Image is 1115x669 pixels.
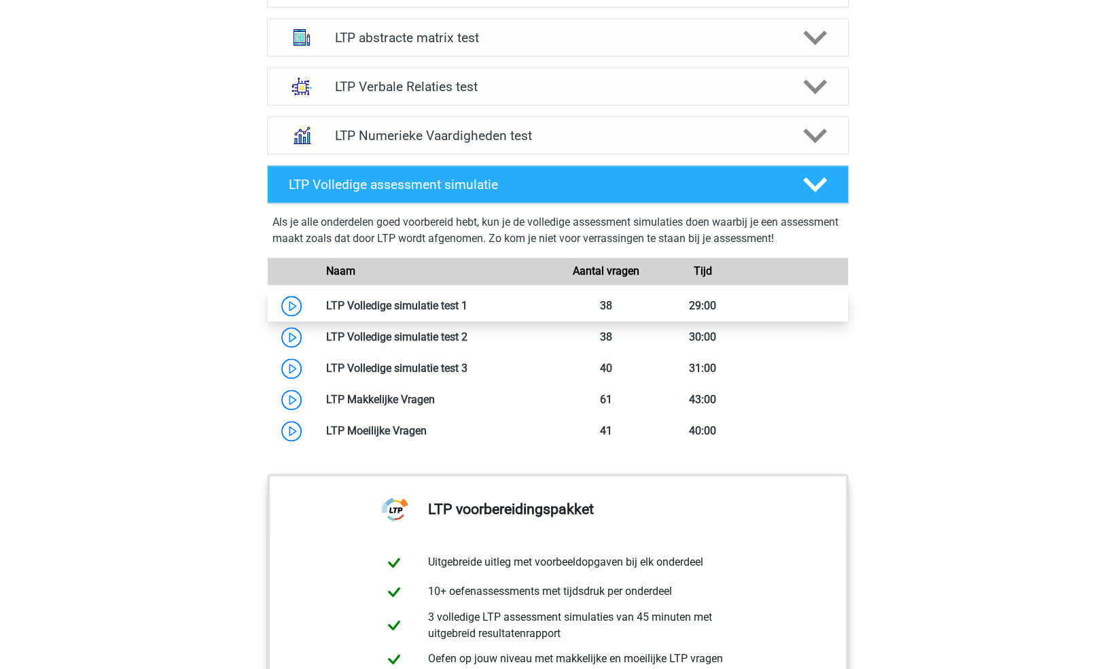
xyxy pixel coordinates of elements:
[557,263,654,279] div: Aantal vragen
[262,165,854,203] a: LTP Volledige assessment simulatie
[272,214,843,252] div: Als je alle onderdelen goed voorbereid hebt, kun je de volledige assessment simulaties doen waarb...
[284,118,319,153] img: numeriek redeneren
[335,30,780,46] h4: LTP abstracte matrix test
[262,18,854,56] a: abstracte matrices LTP abstracte matrix test
[316,263,558,279] div: Naam
[262,116,854,154] a: numeriek redeneren LTP Numerieke Vaardigheden test
[316,329,558,345] div: LTP Volledige simulatie test 2
[316,360,558,377] div: LTP Volledige simulatie test 3
[289,177,781,192] h4: LTP Volledige assessment simulatie
[316,392,558,408] div: LTP Makkelijke Vragen
[262,67,854,105] a: analogieen LTP Verbale Relaties test
[284,20,319,55] img: abstracte matrices
[335,128,780,143] h4: LTP Numerieke Vaardigheden test
[284,69,319,104] img: analogieen
[654,263,751,279] div: Tijd
[335,79,780,95] h4: LTP Verbale Relaties test
[316,423,558,439] div: LTP Moeilijke Vragen
[316,298,558,314] div: LTP Volledige simulatie test 1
